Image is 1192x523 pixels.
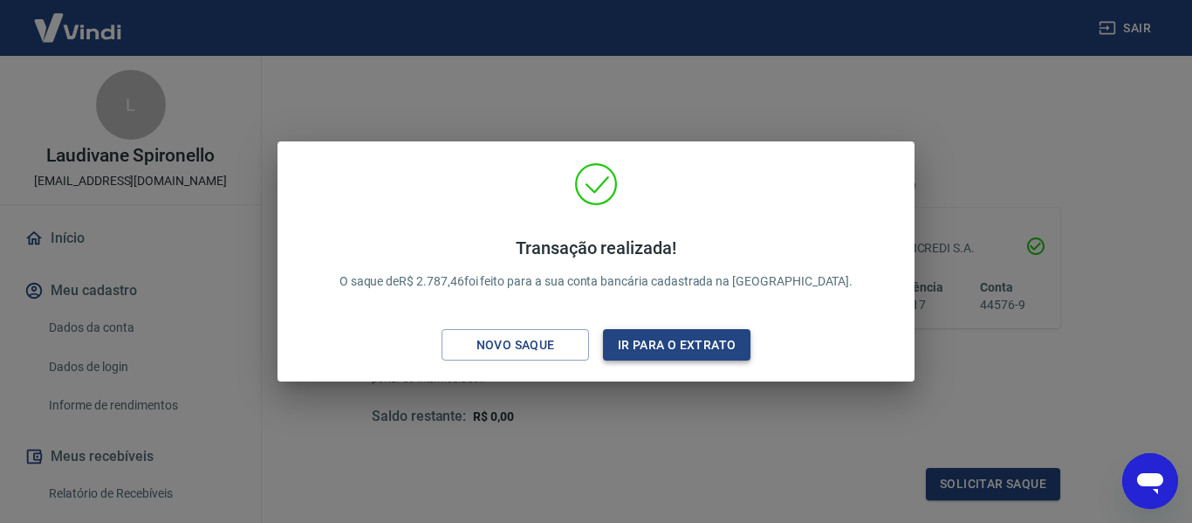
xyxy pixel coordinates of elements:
[339,237,853,291] p: O saque de R$ 2.787,46 foi feito para a sua conta bancária cadastrada na [GEOGRAPHIC_DATA].
[339,237,853,258] h4: Transação realizada!
[1122,453,1178,509] iframe: Botão para abrir a janela de mensagens
[442,329,589,361] button: Novo saque
[603,329,750,361] button: Ir para o extrato
[456,334,576,356] div: Novo saque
